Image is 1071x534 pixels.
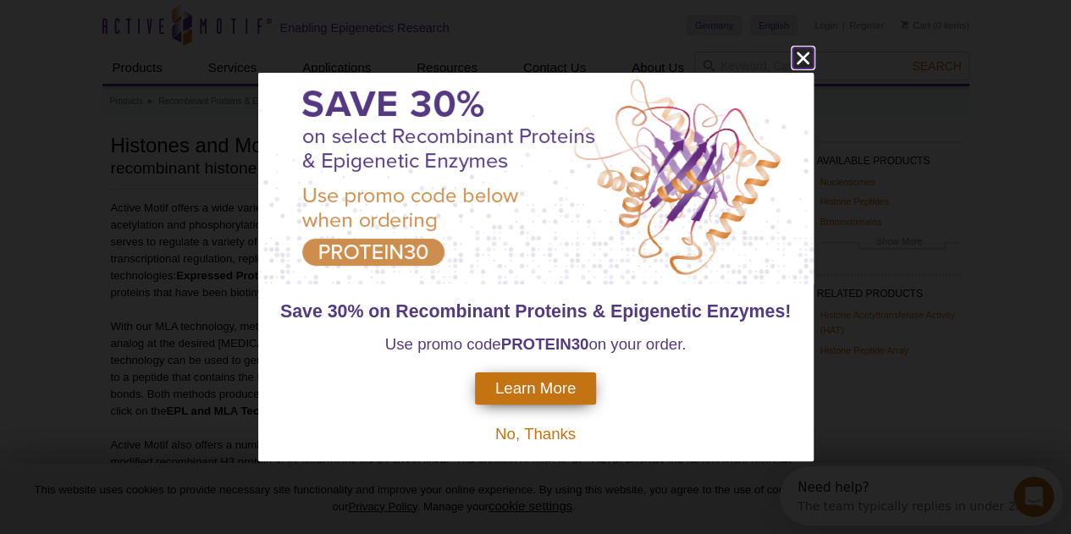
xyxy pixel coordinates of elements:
[18,14,247,28] div: Need help?
[385,335,687,353] span: Use promo code on your order.
[280,301,791,322] span: Save 30% on Recombinant Proteins & Epigenetic Enzymes!
[495,379,576,398] span: Learn More
[501,335,589,353] strong: PROTEIN30
[7,7,297,53] div: Open Intercom Messenger
[792,47,814,69] button: close
[18,28,247,46] div: The team typically replies in under 2m
[495,425,576,443] span: No, Thanks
